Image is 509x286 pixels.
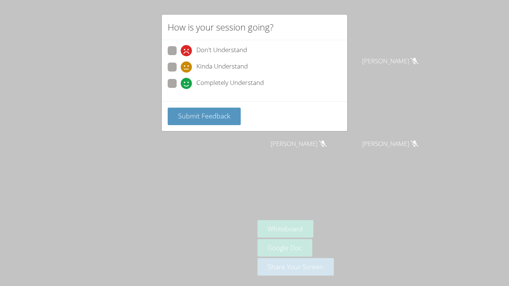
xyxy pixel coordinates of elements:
span: Kinda Understand [196,61,248,73]
h2: How is your session going? [168,20,274,34]
span: Don't Understand [196,45,247,56]
button: Submit Feedback [168,108,241,125]
span: Completely Understand [196,78,264,89]
span: Submit Feedback [178,111,230,120]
